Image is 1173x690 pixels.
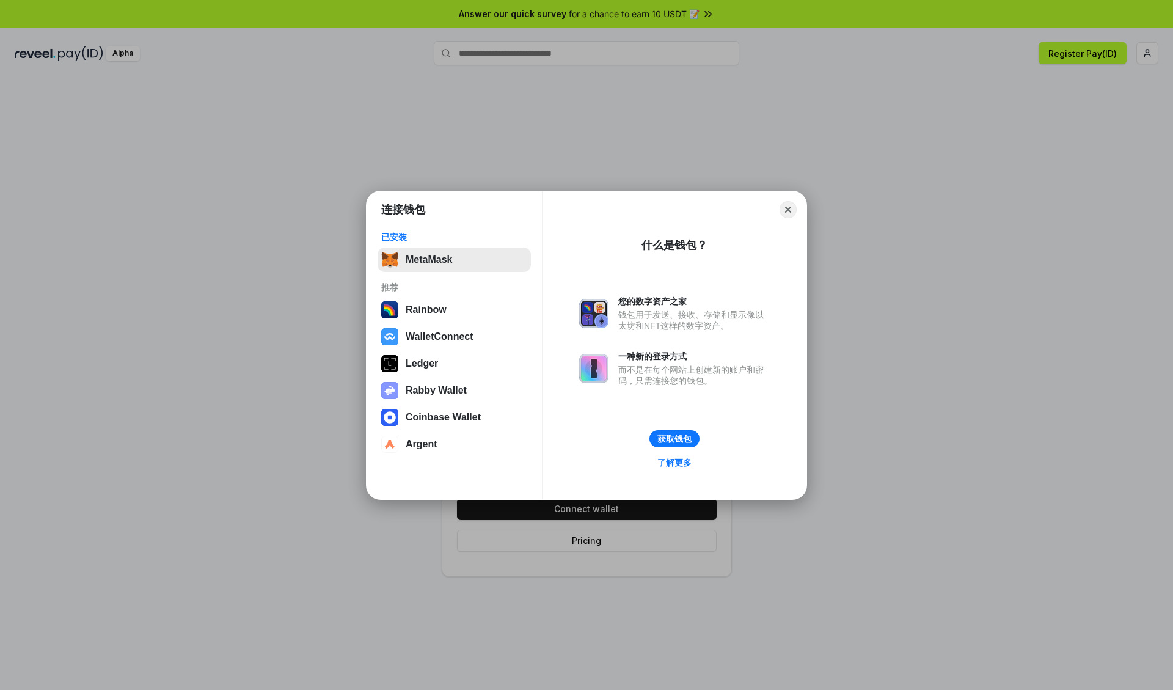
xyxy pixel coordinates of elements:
[381,251,398,268] img: svg+xml,%3Csvg%20fill%3D%22none%22%20height%3D%2233%22%20viewBox%3D%220%200%2035%2033%22%20width%...
[406,439,437,450] div: Argent
[381,301,398,318] img: svg+xml,%3Csvg%20width%3D%22120%22%20height%3D%22120%22%20viewBox%3D%220%200%20120%20120%22%20fil...
[618,364,770,386] div: 而不是在每个网站上创建新的账户和密码，只需连接您的钱包。
[381,409,398,426] img: svg+xml,%3Csvg%20width%3D%2228%22%20height%3D%2228%22%20viewBox%3D%220%200%2028%2028%22%20fill%3D...
[579,354,608,383] img: svg+xml,%3Csvg%20xmlns%3D%22http%3A%2F%2Fwww.w3.org%2F2000%2Fsvg%22%20fill%3D%22none%22%20viewBox...
[579,299,608,328] img: svg+xml,%3Csvg%20xmlns%3D%22http%3A%2F%2Fwww.w3.org%2F2000%2Fsvg%22%20fill%3D%22none%22%20viewBox...
[378,325,531,349] button: WalletConnect
[618,296,770,307] div: 您的数字资产之家
[780,201,797,218] button: Close
[406,412,481,423] div: Coinbase Wallet
[381,282,527,293] div: 推荐
[657,433,692,444] div: 获取钱包
[381,355,398,372] img: svg+xml,%3Csvg%20xmlns%3D%22http%3A%2F%2Fwww.w3.org%2F2000%2Fsvg%22%20width%3D%2228%22%20height%3...
[381,436,398,453] img: svg+xml,%3Csvg%20width%3D%2228%22%20height%3D%2228%22%20viewBox%3D%220%200%2028%2028%22%20fill%3D...
[378,351,531,376] button: Ledger
[650,455,699,471] a: 了解更多
[649,430,700,447] button: 获取钱包
[378,405,531,430] button: Coinbase Wallet
[378,248,531,272] button: MetaMask
[378,378,531,403] button: Rabby Wallet
[618,309,770,331] div: 钱包用于发送、接收、存储和显示像以太坊和NFT这样的数字资产。
[406,385,467,396] div: Rabby Wallet
[406,304,447,315] div: Rainbow
[657,457,692,468] div: 了解更多
[381,328,398,345] img: svg+xml,%3Csvg%20width%3D%2228%22%20height%3D%2228%22%20viewBox%3D%220%200%2028%2028%22%20fill%3D...
[406,331,473,342] div: WalletConnect
[381,202,425,217] h1: 连接钱包
[381,382,398,399] img: svg+xml,%3Csvg%20xmlns%3D%22http%3A%2F%2Fwww.w3.org%2F2000%2Fsvg%22%20fill%3D%22none%22%20viewBox...
[378,298,531,322] button: Rainbow
[641,238,707,252] div: 什么是钱包？
[378,432,531,457] button: Argent
[618,351,770,362] div: 一种新的登录方式
[406,254,452,265] div: MetaMask
[406,358,438,369] div: Ledger
[381,232,527,243] div: 已安装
